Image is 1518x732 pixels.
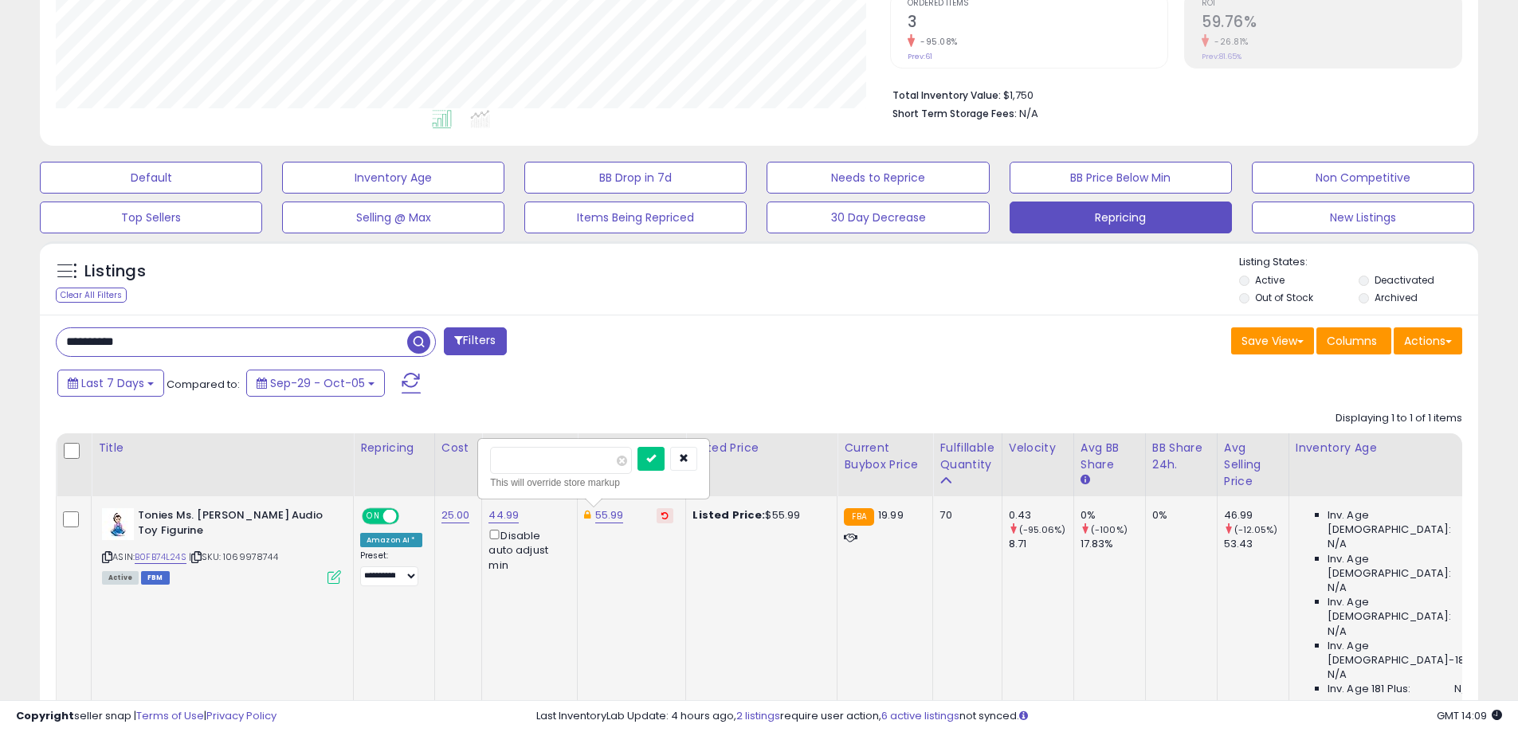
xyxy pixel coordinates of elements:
b: Listed Price: [692,507,765,523]
strong: Copyright [16,708,74,723]
span: N/A [1019,106,1038,121]
img: 31Bjr2ktjQL._SL40_.jpg [102,508,134,540]
button: Actions [1394,327,1462,354]
button: Inventory Age [282,162,504,194]
div: Inventory Age [1296,440,1479,456]
small: FBA [844,508,873,526]
div: Cost [441,440,476,456]
div: Avg Selling Price [1224,440,1282,490]
b: Tonies Ms. [PERSON_NAME] Audio Toy Figurine [138,508,331,542]
span: N/A [1328,624,1347,639]
p: Listing States: [1239,255,1478,270]
span: N/A [1328,667,1347,682]
small: (-12.05%) [1234,523,1277,536]
span: Inv. Age [DEMOGRAPHIC_DATA]: [1328,508,1473,537]
li: $1,750 [892,84,1450,104]
label: Archived [1375,291,1418,304]
button: Filters [444,327,506,355]
span: FBM [141,571,170,585]
h2: 3 [908,13,1167,34]
div: 0% [1152,508,1205,523]
div: BB Share 24h. [1152,440,1210,473]
b: Total Inventory Value: [892,88,1001,102]
span: Columns [1327,333,1377,349]
div: 53.43 [1224,537,1289,551]
span: N/A [1328,537,1347,551]
a: 55.99 [595,507,624,523]
label: Out of Stock [1255,291,1313,304]
span: 2025-10-13 14:09 GMT [1437,708,1502,723]
small: Prev: 81.65% [1202,52,1241,61]
button: Items Being Repriced [524,202,747,233]
span: | SKU: 1069978744 [189,550,278,563]
div: Current Buybox Price [844,440,926,473]
div: 8.71 [1009,537,1073,551]
small: -26.81% [1209,36,1249,48]
h2: 59.76% [1202,13,1461,34]
small: (-95.06%) [1019,523,1065,536]
div: ASIN: [102,508,341,582]
div: Title [98,440,347,456]
div: Repricing [360,440,428,456]
div: $55.99 [692,508,825,523]
div: Amazon AI * [360,533,422,547]
div: Fulfillable Quantity [939,440,994,473]
small: Prev: 61 [908,52,932,61]
span: Compared to: [167,377,240,392]
button: Last 7 Days [57,370,164,397]
a: Privacy Policy [206,708,277,723]
small: Avg BB Share. [1081,473,1090,487]
h5: Listings [84,260,146,283]
div: 46.99 [1224,508,1289,523]
button: New Listings [1252,202,1474,233]
span: 19.99 [878,507,904,523]
button: 30 Day Decrease [767,202,989,233]
div: Clear All Filters [56,288,127,303]
a: B0FB74L24S [135,550,186,564]
div: Listed Price [692,440,830,456]
div: This will override store markup [490,475,697,491]
a: 6 active listings [881,708,959,723]
span: Inv. Age [DEMOGRAPHIC_DATA]: [1328,595,1473,624]
button: Repricing [1010,202,1232,233]
div: Last InventoryLab Update: 4 hours ago, require user action, not synced. [536,709,1502,724]
a: 2 listings [736,708,780,723]
button: Needs to Reprice [767,162,989,194]
div: 0% [1081,508,1145,523]
button: Save View [1231,327,1314,354]
b: Short Term Storage Fees: [892,107,1017,120]
button: Selling @ Max [282,202,504,233]
span: N/A [1454,682,1473,696]
div: Disable auto adjust min [488,526,565,573]
div: seller snap | | [16,709,277,724]
button: Sep-29 - Oct-05 [246,370,385,397]
label: Active [1255,273,1285,287]
button: Top Sellers [40,202,262,233]
span: Inv. Age 181 Plus: [1328,682,1411,696]
small: (-100%) [1091,523,1128,536]
div: Displaying 1 to 1 of 1 items [1336,411,1462,426]
a: 44.99 [488,507,519,523]
button: Columns [1316,327,1391,354]
span: Sep-29 - Oct-05 [270,375,365,391]
span: Inv. Age [DEMOGRAPHIC_DATA]-180: [1328,639,1473,667]
label: Deactivated [1375,273,1434,287]
small: -95.08% [915,36,958,48]
span: All listings currently available for purchase on Amazon [102,571,139,585]
span: Last 7 Days [81,375,144,391]
div: Avg BB Share [1081,440,1139,473]
button: Non Competitive [1252,162,1474,194]
span: ON [363,510,383,523]
span: Inv. Age [DEMOGRAPHIC_DATA]: [1328,552,1473,581]
button: BB Drop in 7d [524,162,747,194]
div: Velocity [1009,440,1067,456]
span: N/A [1328,581,1347,595]
span: OFF [397,510,422,523]
div: Preset: [360,550,422,586]
div: 70 [939,508,989,523]
a: 25.00 [441,507,470,523]
div: 17.83% [1081,537,1145,551]
button: BB Price Below Min [1010,162,1232,194]
a: Terms of Use [136,708,204,723]
div: 0.43 [1009,508,1073,523]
